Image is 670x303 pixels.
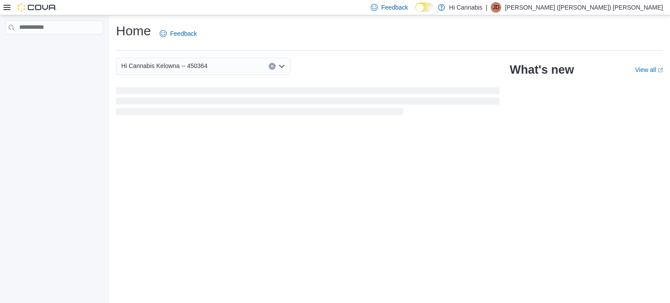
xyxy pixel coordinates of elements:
[510,63,574,77] h2: What's new
[116,22,151,40] h1: Home
[493,2,499,13] span: JD
[170,29,197,38] span: Feedback
[635,66,663,73] a: View allExternal link
[156,25,200,42] a: Feedback
[449,2,482,13] p: Hi Cannabis
[116,89,499,117] span: Loading
[17,3,57,12] img: Cova
[381,3,408,12] span: Feedback
[491,2,501,13] div: Jeff (Dumas) Norodom Chiang
[505,2,663,13] p: [PERSON_NAME] ([PERSON_NAME]) [PERSON_NAME]
[486,2,488,13] p: |
[658,68,663,73] svg: External link
[415,3,434,12] input: Dark Mode
[121,61,208,71] span: Hi Cannabis Kelowna -- 450364
[5,36,103,57] nav: Complex example
[278,63,285,70] button: Open list of options
[269,63,276,70] button: Clear input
